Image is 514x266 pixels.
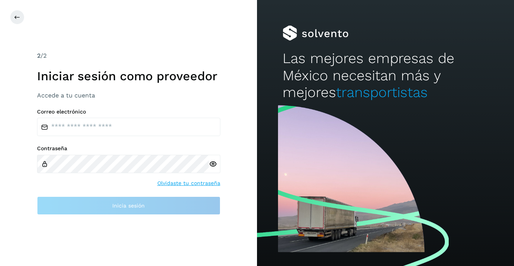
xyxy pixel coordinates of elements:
div: /2 [37,51,220,60]
span: Inicia sesión [112,203,145,208]
span: 2 [37,52,40,59]
a: Olvidaste tu contraseña [157,179,220,187]
h2: Las mejores empresas de México necesitan más y mejores [283,50,488,101]
h3: Accede a tu cuenta [37,92,220,99]
label: Contraseña [37,145,220,152]
button: Inicia sesión [37,196,220,215]
h1: Iniciar sesión como proveedor [37,69,220,83]
span: transportistas [336,84,428,101]
label: Correo electrónico [37,109,220,115]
